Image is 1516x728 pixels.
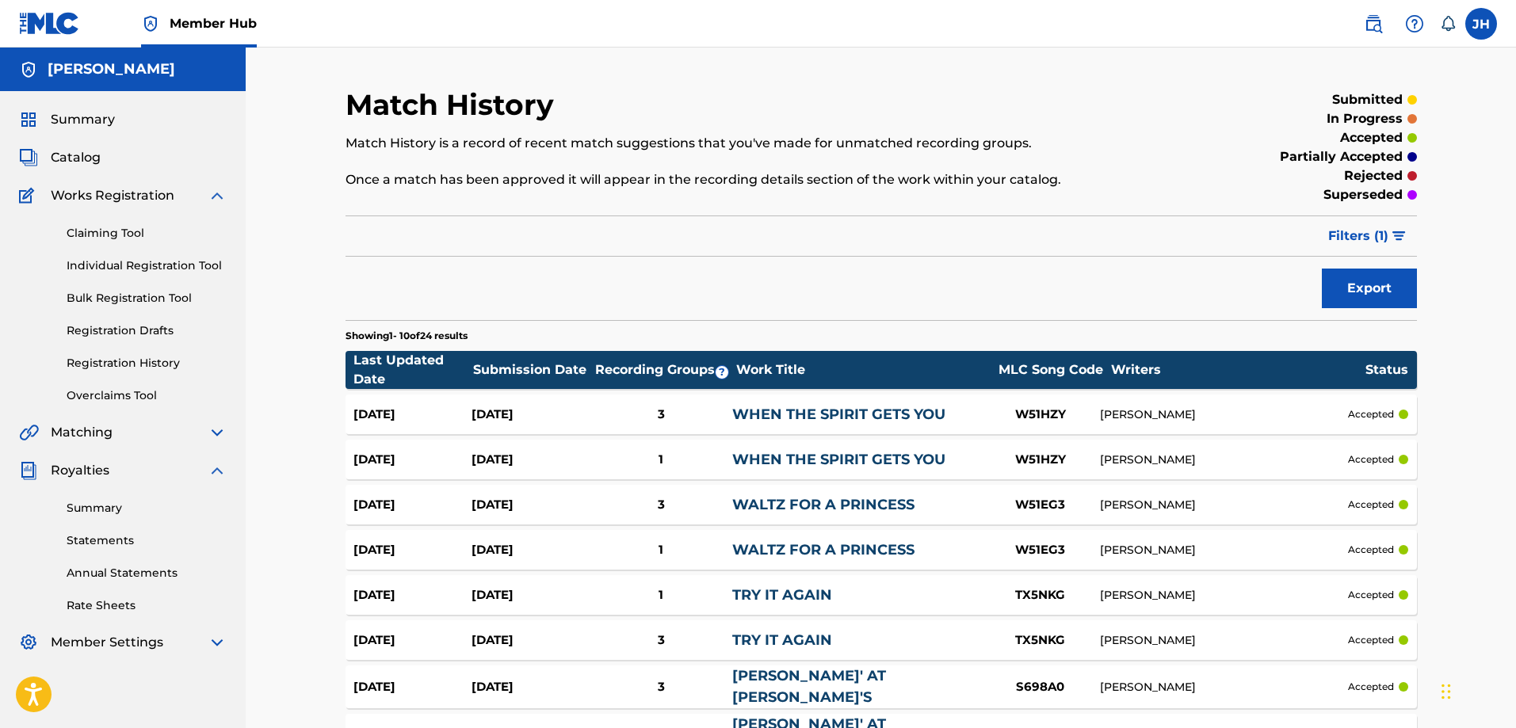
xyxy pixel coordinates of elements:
iframe: Chat Widget [1437,652,1516,728]
p: accepted [1348,588,1394,602]
div: Last Updated Date [353,351,472,389]
a: TRY IT AGAIN [732,586,832,604]
div: Help [1399,8,1430,40]
a: Overclaims Tool [67,387,227,404]
div: [DATE] [353,541,472,559]
div: [PERSON_NAME] [1100,452,1349,468]
span: Catalog [51,148,101,167]
img: search [1364,14,1383,33]
div: [DATE] [472,541,590,559]
div: [DATE] [353,631,472,650]
div: [PERSON_NAME] [1100,632,1349,649]
a: [PERSON_NAME]' AT [PERSON_NAME]'S [732,667,886,706]
a: Individual Registration Tool [67,257,227,274]
div: W51HZY [981,406,1100,424]
div: [PERSON_NAME] [1100,587,1349,604]
div: Drag [1442,668,1451,715]
a: TRY IT AGAIN [732,631,832,649]
div: S698A0 [981,678,1100,696]
a: Statements [67,532,227,549]
p: accepted [1348,497,1394,512]
div: 3 [590,496,731,514]
a: Claiming Tool [67,225,227,242]
div: Notifications [1440,16,1456,32]
span: Member Hub [170,14,257,32]
div: [DATE] [472,631,590,650]
a: WHEN THE SPIRIT GETS YOU [732,406,945,423]
div: 3 [590,631,731,650]
p: Match History is a record of recent match suggestions that you've made for unmatched recording gr... [346,134,1170,153]
div: [DATE] [472,496,590,514]
div: Work Title [736,360,990,379]
div: [DATE] [353,451,472,469]
img: expand [208,633,227,652]
img: Matching [19,423,39,442]
div: [DATE] [472,451,590,469]
div: [PERSON_NAME] [1100,542,1349,558]
a: WALTZ FOR A PRINCESS [732,541,915,558]
span: Works Registration [51,186,174,205]
h2: Match History [346,87,562,123]
div: Submission Date [473,360,592,379]
a: CatalogCatalog [19,148,101,167]
a: Registration History [67,355,227,372]
div: [DATE] [472,586,590,604]
div: W51EG3 [981,496,1100,514]
div: [DATE] [353,406,472,424]
div: [PERSON_NAME] [1100,406,1349,423]
button: Export [1322,269,1417,308]
p: submitted [1332,90,1403,109]
p: rejected [1344,166,1403,185]
div: Recording Groups [593,360,735,379]
div: [PERSON_NAME] [1100,497,1349,513]
div: [PERSON_NAME] [1100,679,1349,696]
img: Top Rightsholder [141,14,160,33]
a: WALTZ FOR A PRINCESS [732,496,915,513]
img: Accounts [19,60,38,79]
p: accepted [1340,128,1403,147]
span: Royalties [51,461,109,480]
span: ? [716,366,728,379]
p: accepted [1348,407,1394,421]
div: [DATE] [353,496,472,514]
p: Showing 1 - 10 of 24 results [346,329,468,343]
a: Summary [67,500,227,516]
a: Rate Sheets [67,597,227,614]
img: MLC Logo [19,12,80,35]
div: [DATE] [472,406,590,424]
img: Summary [19,110,38,129]
span: Summary [51,110,115,129]
a: Registration Drafts [67,322,227,339]
div: 1 [590,586,731,604]
span: Filters ( 1 ) [1328,227,1388,246]
div: 3 [590,678,731,696]
div: W51EG3 [981,541,1100,559]
div: [DATE] [472,678,590,696]
p: partially accepted [1280,147,1403,166]
div: [DATE] [353,586,472,604]
img: Member Settings [19,633,38,652]
img: Royalties [19,461,38,480]
div: Status [1365,360,1408,379]
p: accepted [1348,452,1394,467]
img: filter [1392,231,1406,241]
p: accepted [1348,633,1394,647]
div: [DATE] [353,678,472,696]
button: Filters (1) [1319,216,1417,256]
iframe: Resource Center [1472,480,1516,608]
a: WHEN THE SPIRIT GETS YOU [732,451,945,468]
a: Annual Statements [67,565,227,581]
p: accepted [1348,680,1394,694]
p: accepted [1348,543,1394,557]
img: Catalog [19,148,38,167]
img: Works Registration [19,186,40,205]
h5: John Hair [48,60,175,78]
img: expand [208,461,227,480]
span: Matching [51,423,113,442]
div: TX5NKG [981,631,1100,650]
div: TX5NKG [981,586,1100,604]
div: MLC Song Code [991,360,1110,379]
p: Once a match has been approved it will appear in the recording details section of the work within... [346,170,1170,189]
div: W51HZY [981,451,1100,469]
a: Public Search [1358,8,1389,40]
